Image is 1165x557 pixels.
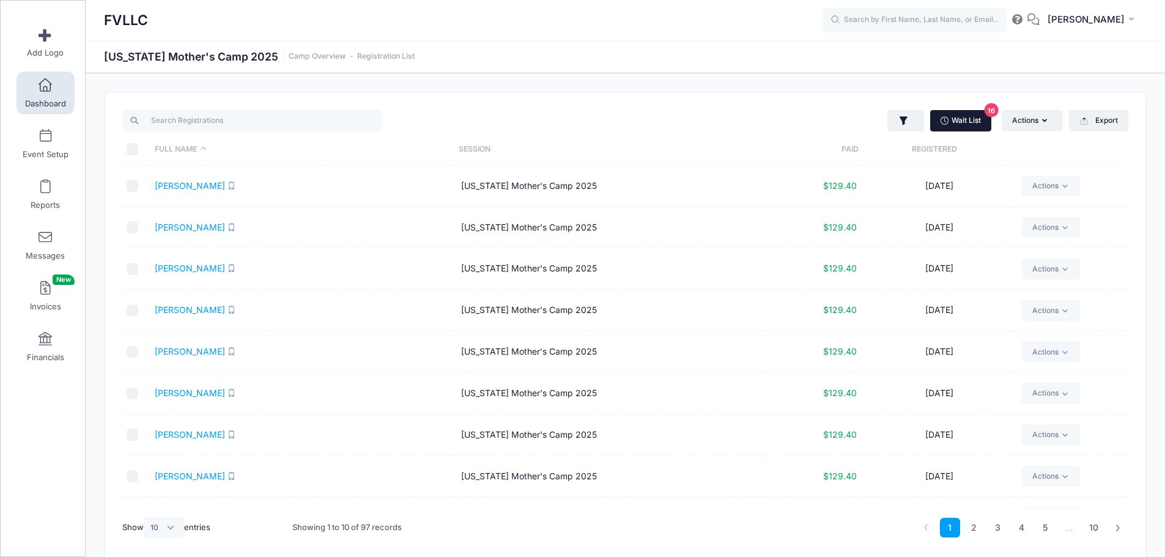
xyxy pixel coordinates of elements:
a: Camp Overview [289,52,346,61]
div: Showing 1 to 10 of 97 records [292,514,402,542]
a: [PERSON_NAME] [155,471,225,481]
a: 5 [1035,518,1056,538]
a: Actions [1022,424,1080,445]
label: Show entries [122,517,210,538]
a: Actions [1022,383,1080,404]
input: Search by First Name, Last Name, or Email... [823,8,1007,32]
span: Dashboard [25,98,66,109]
span: $129.40 [823,471,857,481]
span: $129.40 [823,388,857,398]
a: Actions [1022,217,1080,238]
i: SMS enabled [227,264,235,272]
a: [PERSON_NAME] [155,388,225,398]
i: SMS enabled [227,223,235,231]
h1: FVLLC [104,6,148,34]
i: SMS enabled [227,389,235,397]
td: [US_STATE] Mother's Camp 2025 [455,248,761,290]
span: $129.40 [823,346,857,356]
a: Actions [1022,175,1080,196]
a: [PERSON_NAME] [155,222,225,232]
a: [PERSON_NAME] [155,304,225,315]
span: Add Logo [27,48,64,58]
a: Dashboard [17,72,75,114]
i: SMS enabled [227,182,235,190]
td: [US_STATE] Mother's Camp 2025 [455,373,761,415]
a: 4 [1012,518,1032,538]
a: InvoicesNew [17,275,75,317]
span: [PERSON_NAME] [1048,13,1125,26]
a: 2 [964,518,984,538]
span: New [53,275,75,285]
th: Full Name: activate to sort column descending [149,133,453,166]
a: Actions [1022,466,1080,487]
a: [PERSON_NAME] [155,263,225,273]
a: [PERSON_NAME] [155,429,225,440]
h1: [US_STATE] Mother's Camp 2025 [104,50,415,63]
a: 1 [940,518,960,538]
button: Actions [1002,110,1063,131]
span: Invoices [30,301,61,312]
span: $129.40 [823,429,857,440]
i: SMS enabled [227,306,235,314]
a: Actions [1022,507,1080,528]
span: Financials [27,352,64,363]
a: Actions [1022,300,1080,321]
td: [US_STATE] Mother's Camp 2025 [455,166,761,207]
i: SMS enabled [227,430,235,438]
th: Registered: activate to sort column ascending [859,133,1011,166]
span: Event Setup [23,149,68,160]
i: SMS enabled [227,472,235,480]
span: Reports [31,200,60,210]
td: [US_STATE] Mother's Camp 2025 [455,415,761,456]
span: $129.40 [823,180,857,191]
td: [DATE] [863,331,1016,373]
a: [PERSON_NAME] [155,180,225,191]
a: 10 [1083,518,1104,538]
a: Financials [17,325,75,368]
span: $129.40 [823,263,857,273]
td: [US_STATE] Mother's Camp 2025 [455,456,761,498]
td: [DATE] [863,373,1016,415]
button: Export [1069,110,1128,131]
input: Search Registrations [122,110,382,131]
td: [US_STATE] Mother's Camp 2025 [455,497,761,539]
th: Session: activate to sort column ascending [453,133,757,166]
span: Messages [26,251,65,261]
a: 3 [988,518,1008,538]
td: [DATE] [863,456,1016,498]
td: [DATE] [863,497,1016,539]
a: Messages [17,224,75,267]
button: [PERSON_NAME] [1040,6,1147,34]
a: Actions [1022,259,1080,279]
td: [US_STATE] Mother's Camp 2025 [455,290,761,331]
td: [US_STATE] Mother's Camp 2025 [455,207,761,249]
td: [DATE] [863,290,1016,331]
a: Event Setup [17,122,75,165]
td: [DATE] [863,207,1016,249]
a: Reports [17,173,75,216]
a: Add Logo [17,21,75,64]
i: SMS enabled [227,347,235,355]
a: Actions [1022,341,1080,362]
th: Paid: activate to sort column ascending [757,133,859,166]
td: [US_STATE] Mother's Camp 2025 [455,331,761,373]
span: $129.40 [823,222,857,232]
select: Showentries [144,517,184,538]
span: $129.40 [823,304,857,315]
td: [DATE] [863,415,1016,456]
a: [PERSON_NAME] [155,346,225,356]
a: Registration List [357,52,415,61]
td: [DATE] [863,166,1016,207]
span: 16 [985,103,999,117]
td: [DATE] [863,248,1016,290]
a: Wait List16 [930,110,991,131]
